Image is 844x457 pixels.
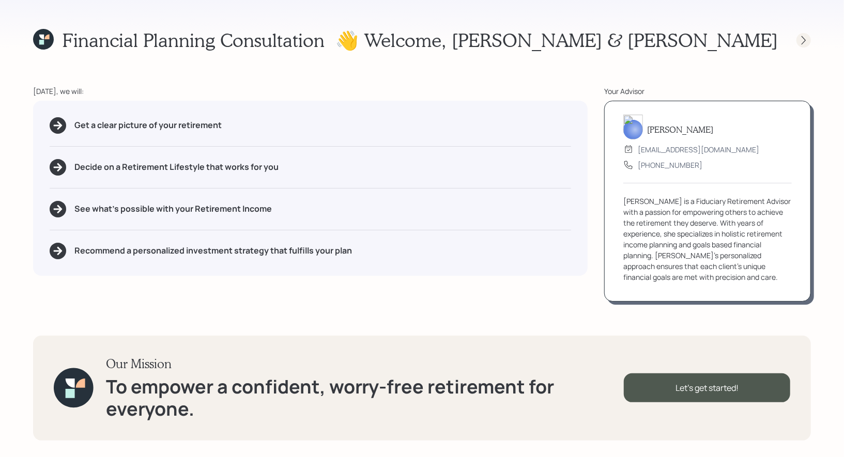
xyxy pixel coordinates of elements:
div: [EMAIL_ADDRESS][DOMAIN_NAME] [638,144,759,155]
h1: Financial Planning Consultation [62,29,325,51]
h1: To empower a confident, worry-free retirement for everyone. [106,375,624,420]
div: [PERSON_NAME] is a Fiduciary Retirement Advisor with a passion for empowering others to achieve t... [623,196,792,282]
h5: Get a clear picture of your retirement [74,120,222,130]
h5: Recommend a personalized investment strategy that fulfills your plan [74,246,352,256]
div: Your Advisor [604,86,811,97]
h3: Our Mission [106,356,624,371]
div: Let's get started! [624,373,790,402]
div: [DATE], we will: [33,86,588,97]
img: treva-nostdahl-headshot.png [623,115,643,139]
h1: 👋 Welcome , [PERSON_NAME] & [PERSON_NAME] [335,29,778,51]
div: [PHONE_NUMBER] [638,160,702,170]
h5: [PERSON_NAME] [647,124,713,134]
h5: See what's possible with your Retirement Income [74,204,272,214]
h5: Decide on a Retirement Lifestyle that works for you [74,162,279,172]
